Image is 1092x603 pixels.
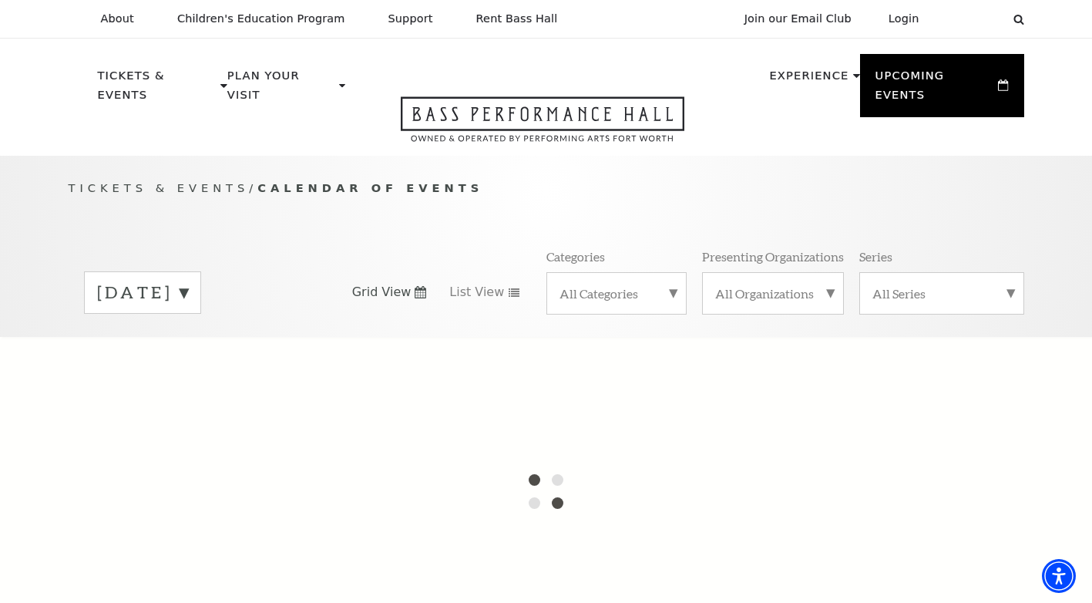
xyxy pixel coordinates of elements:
select: Select: [944,12,999,26]
p: Support [388,12,433,25]
span: Tickets & Events [69,181,250,194]
a: Open this option [345,96,740,156]
p: Tickets & Events [98,66,217,113]
span: Calendar of Events [257,181,483,194]
p: / [69,179,1024,198]
p: Categories [546,248,605,264]
p: Presenting Organizations [702,248,844,264]
label: All Organizations [715,285,831,301]
label: All Categories [559,285,674,301]
p: Experience [769,66,848,94]
label: [DATE] [97,281,188,305]
span: List View [449,284,504,301]
p: Upcoming Events [875,66,995,113]
p: About [101,12,134,25]
div: Accessibility Menu [1042,559,1076,593]
p: Series [859,248,892,264]
p: Plan Your Visit [227,66,335,113]
span: Grid View [352,284,412,301]
label: All Series [872,285,1011,301]
p: Rent Bass Hall [476,12,558,25]
p: Children's Education Program [177,12,345,25]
